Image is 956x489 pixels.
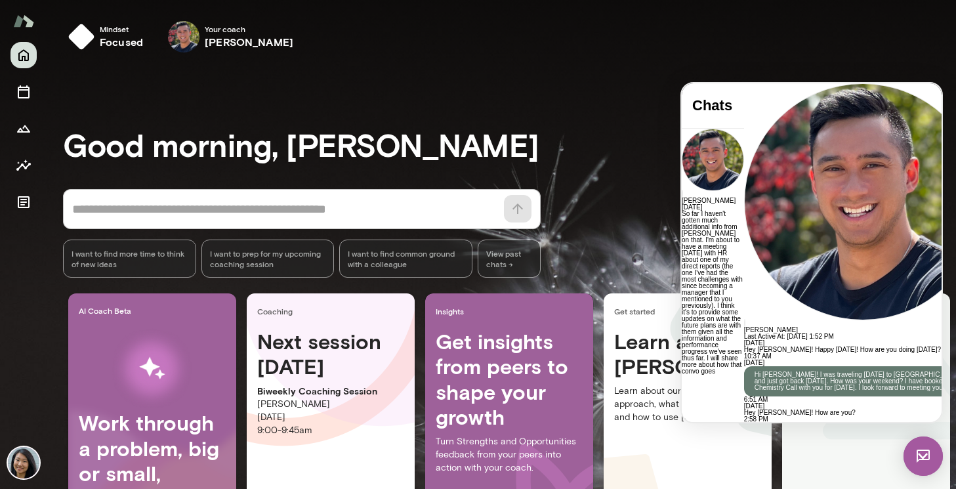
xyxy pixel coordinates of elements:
p: Hey [PERSON_NAME]! Happy [DATE]! How are you doing [DATE]? [62,263,300,270]
span: [DATE] [62,256,83,263]
p: 9:00 - 9:45am [257,424,404,437]
img: Mento [13,9,34,33]
h3: Good morning, [PERSON_NAME] [63,126,956,163]
p: Hey [PERSON_NAME]! How are you? [62,326,300,333]
span: Insights [436,306,588,316]
span: Mindset [100,24,143,34]
div: I want to prep for my upcoming coaching session [201,240,335,278]
p: Learn about our coaching approach, what to expect next, and how to use [PERSON_NAME]. [614,385,761,424]
span: 10:37 AM [62,269,90,276]
h4: Learn about [PERSON_NAME] [614,329,761,379]
p: Biweekly Coaching Session [257,385,404,398]
img: mindset [68,24,94,50]
button: Home [10,42,37,68]
span: I want to prep for my upcoming coaching session [210,248,326,269]
button: Sessions [10,79,37,105]
span: I want to find common ground with a colleague [348,248,464,269]
h4: Chats [10,14,52,31]
button: Mindsetfocused [63,16,154,58]
button: Insights [10,152,37,179]
img: Mark Guzman [168,21,199,53]
span: 6:51 AM [62,312,87,320]
button: Documents [10,189,37,215]
div: I want to find more time to think of new ideas [63,240,196,278]
span: 2:58 PM [62,332,87,339]
span: View past chats -> [478,240,541,278]
button: Growth Plan [10,116,37,142]
img: AI Workflows [94,327,211,410]
span: [DATE] [62,319,83,326]
div: I want to find common ground with a colleague [339,240,472,278]
p: Turn Strengths and Opportunities feedback from your peers into action with your coach. [436,435,583,475]
div: Mark GuzmanYour coach[PERSON_NAME] [159,16,302,58]
span: Your coach [205,24,293,34]
img: Ruyi Li [8,447,39,478]
span: Last Active At: [DATE] 1:52 PM [62,249,152,257]
h6: focused [100,34,143,50]
p: [DATE] [257,411,404,424]
h6: [PERSON_NAME] [62,244,300,250]
p: [PERSON_NAME] [257,398,404,411]
span: I want to find more time to think of new ideas [72,248,188,269]
span: AI Coach Beta [79,305,231,316]
p: Hi [PERSON_NAME]! I was traveling [DATE] to [GEOGRAPHIC_DATA] and just got back [DATE]. How was y... [73,288,289,308]
h4: Get insights from peers to shape your growth [436,329,583,430]
span: [DATE] [62,276,83,283]
span: Get started [614,306,766,316]
span: Coaching [257,306,409,316]
h4: Next session [DATE] [257,329,404,379]
h6: [PERSON_NAME] [205,34,293,50]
